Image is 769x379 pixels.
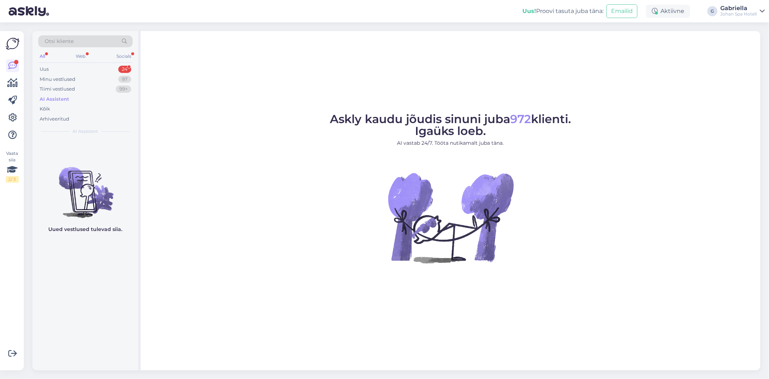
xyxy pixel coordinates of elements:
div: Tiimi vestlused [40,86,75,93]
div: Vaata siia [6,150,19,183]
a: GabriellaJohan Spa Hotell [720,5,765,17]
button: Emailid [606,4,637,18]
div: Arhiveeritud [40,116,69,123]
p: AI vastab 24/7. Tööta nutikamalt juba täna. [330,139,571,147]
img: No chats [32,154,138,219]
div: Gabriella [720,5,757,11]
div: 24 [118,66,131,73]
div: Proovi tasuta juba täna: [522,7,604,16]
div: Minu vestlused [40,76,75,83]
div: 2 / 3 [6,176,19,183]
div: Aktiivne [646,5,690,18]
span: AI Assistent [73,128,98,135]
p: Uued vestlused tulevad siia. [49,226,123,233]
div: All [38,52,47,61]
div: 99+ [116,86,131,93]
span: 972 [510,112,531,126]
div: Kõik [40,105,50,113]
b: Uus! [522,8,536,14]
div: Web [75,52,87,61]
div: Johan Spa Hotell [720,11,757,17]
div: 97 [118,76,131,83]
span: Otsi kliente [45,38,74,45]
div: AI Assistent [40,96,69,103]
div: Socials [115,52,133,61]
img: No Chat active [386,153,516,283]
div: Uus [40,66,49,73]
div: G [707,6,717,16]
img: Askly Logo [6,37,19,51]
span: Askly kaudu jõudis sinuni juba klienti. Igaüks loeb. [330,112,571,138]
